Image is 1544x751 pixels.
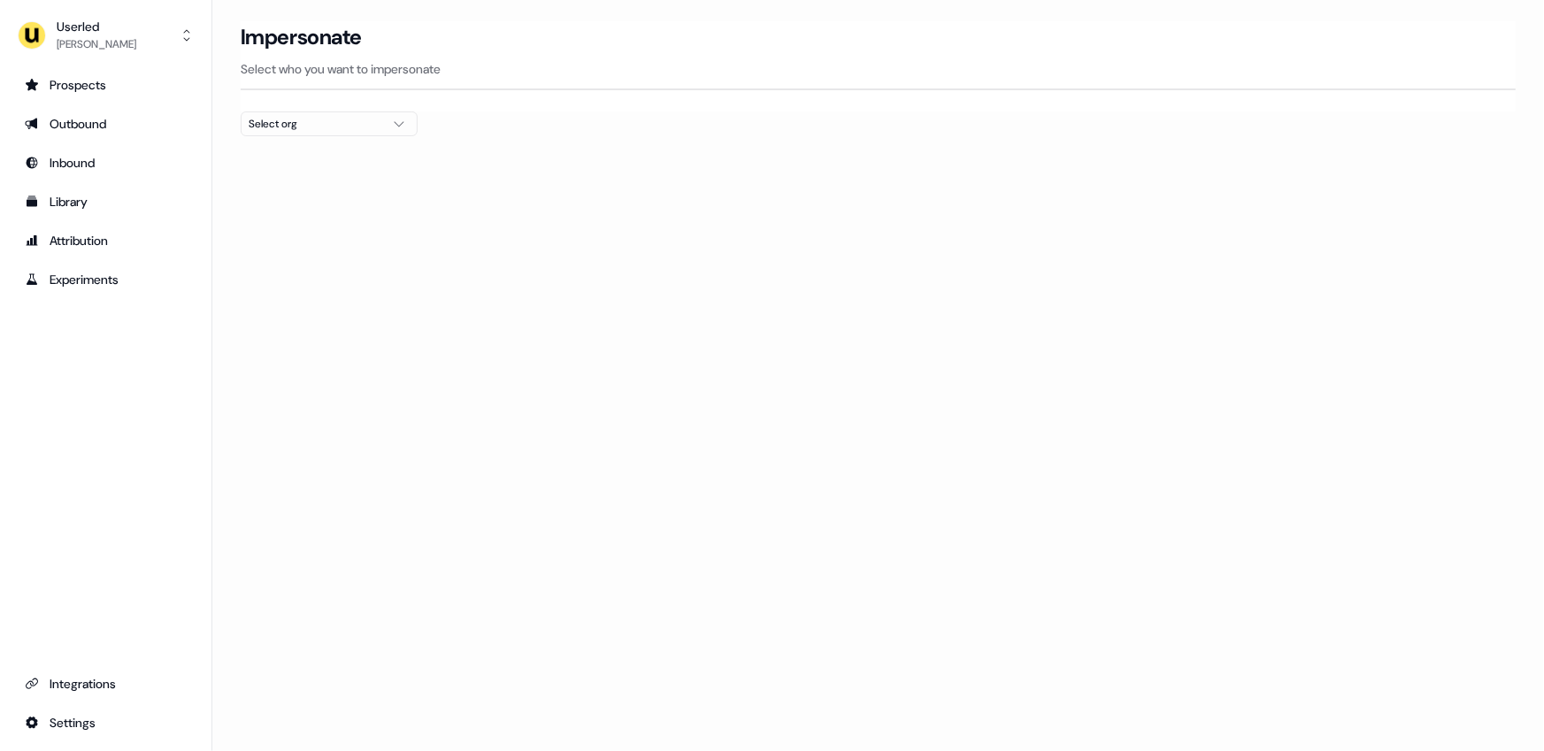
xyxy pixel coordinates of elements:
a: Go to prospects [14,71,197,99]
a: Go to templates [14,188,197,216]
div: [PERSON_NAME] [57,35,136,53]
div: Attribution [25,232,187,249]
p: Select who you want to impersonate [241,60,1516,78]
button: Select org [241,111,418,136]
div: Prospects [25,76,187,94]
div: Select org [249,115,381,133]
div: Userled [57,18,136,35]
div: Experiments [25,271,187,288]
a: Go to outbound experience [14,110,197,138]
div: Library [25,193,187,211]
a: Go to Inbound [14,149,197,177]
div: Inbound [25,154,187,172]
div: Integrations [25,675,187,693]
button: Userled[PERSON_NAME] [14,14,197,57]
a: Go to integrations [14,670,197,698]
div: Settings [25,714,187,732]
div: Outbound [25,115,187,133]
a: Go to experiments [14,265,197,294]
a: Go to integrations [14,709,197,737]
a: Go to attribution [14,226,197,255]
h3: Impersonate [241,24,362,50]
